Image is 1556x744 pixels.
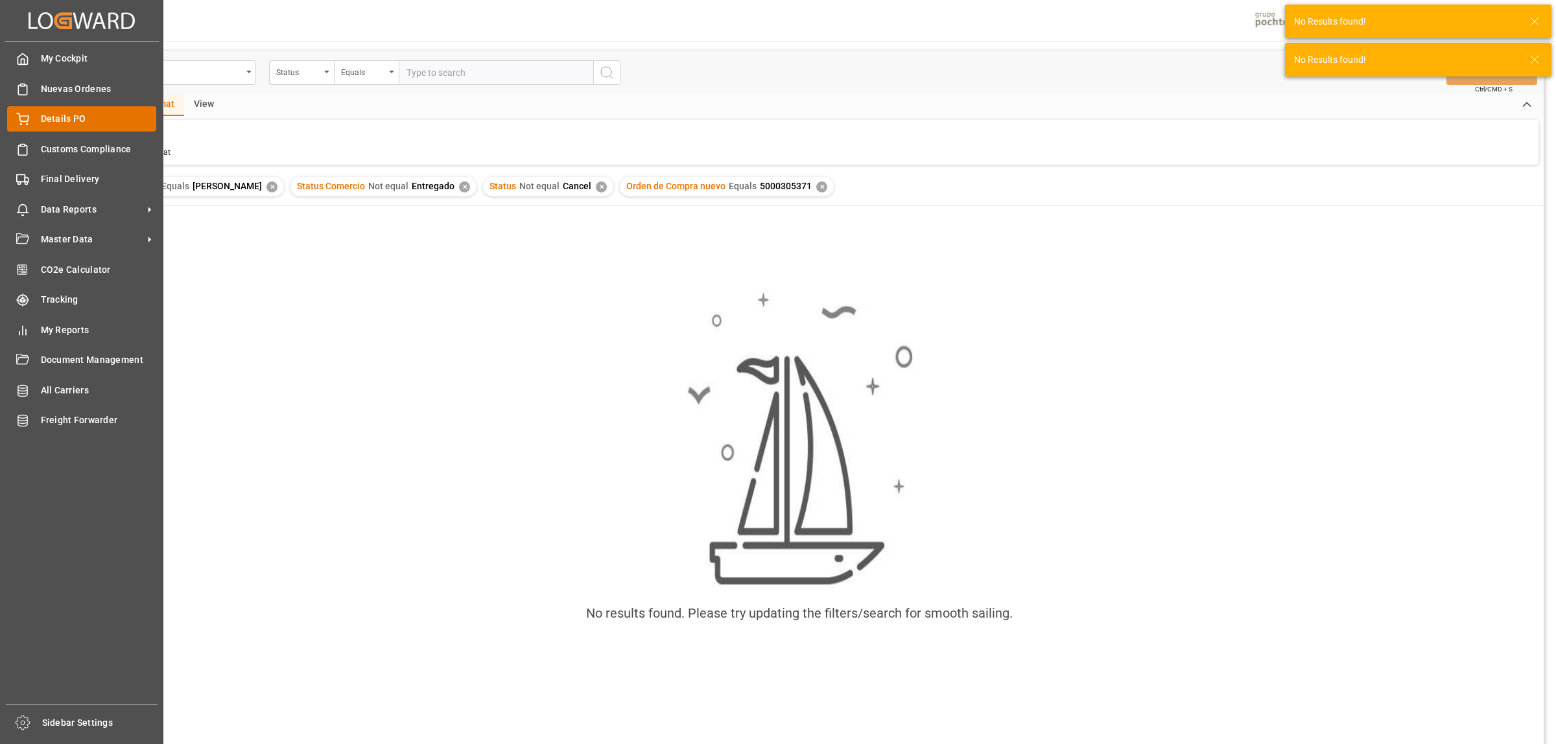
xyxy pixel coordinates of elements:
div: ✕ [816,181,827,192]
a: CO2e Calculator [7,257,156,282]
span: Nuevas Ordenes [41,82,157,96]
a: Freight Forwarder [7,408,156,433]
span: Entregado [412,181,454,191]
span: Orden de Compra nuevo [626,181,725,191]
a: Document Management [7,347,156,373]
a: My Cockpit [7,46,156,71]
span: Equals [161,181,189,191]
a: Details PO [7,106,156,132]
span: Document Management [41,353,157,367]
div: ✕ [596,181,607,192]
div: No results found. Please try updating the filters/search for smooth sailing. [586,603,1013,623]
span: Data Reports [41,203,143,216]
span: Freight Forwarder [41,413,157,427]
div: View [184,94,224,116]
span: 5000305371 [760,181,812,191]
span: Status [489,181,516,191]
span: Status Comercio [297,181,365,191]
span: Cancel [563,181,591,191]
span: My Reports [41,323,157,337]
span: Sidebar Settings [42,716,158,730]
span: All Carriers [41,384,157,397]
input: Type to search [399,60,593,85]
span: My Cockpit [41,52,157,65]
span: Not equal [368,181,408,191]
a: Nuevas Ordenes [7,76,156,101]
span: Equals [729,181,757,191]
span: Customs Compliance [41,143,157,156]
button: search button [593,60,620,85]
a: Final Delivery [7,167,156,192]
a: Customs Compliance [7,136,156,161]
div: ✕ [266,181,277,192]
a: My Reports [7,317,156,342]
div: Status [276,64,320,78]
span: Final Delivery [41,172,157,186]
a: Tracking [7,287,156,312]
span: CO2e Calculator [41,263,157,277]
div: No Results found! [1294,15,1517,29]
span: Tracking [41,293,157,307]
div: No Results found! [1294,53,1517,67]
div: Equals [341,64,385,78]
img: smooth_sailing.jpeg [686,290,913,588]
img: pochtecaImg.jpg_1689854062.jpg [1251,10,1315,32]
button: open menu [334,60,399,85]
a: All Carriers [7,377,156,402]
span: [PERSON_NAME] [193,181,262,191]
span: Not equal [519,181,560,191]
span: Ctrl/CMD + S [1475,84,1513,94]
div: ✕ [459,181,470,192]
span: Master Data [41,233,143,246]
span: Details PO [41,112,157,126]
button: open menu [269,60,334,85]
